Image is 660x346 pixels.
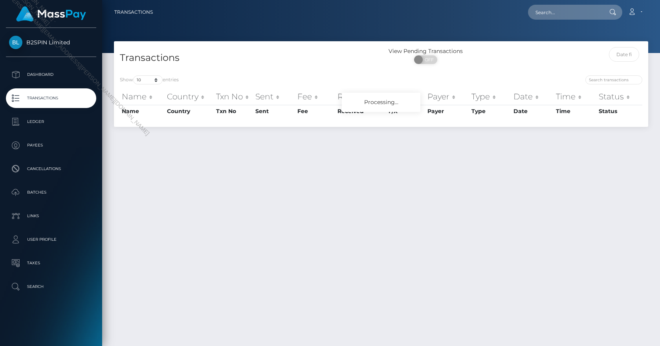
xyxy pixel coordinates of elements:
[469,89,511,104] th: Type
[214,89,254,104] th: Txn No
[6,206,96,226] a: Links
[253,89,295,104] th: Sent
[6,230,96,249] a: User Profile
[9,116,93,128] p: Ledger
[6,135,96,155] a: Payees
[9,163,93,175] p: Cancellations
[597,89,642,104] th: Status
[585,75,642,84] input: Search transactions
[597,105,642,117] th: Status
[469,105,511,117] th: Type
[528,5,602,20] input: Search...
[120,51,375,65] h4: Transactions
[387,89,425,104] th: F/X
[295,105,335,117] th: Fee
[335,89,387,104] th: Received
[9,281,93,293] p: Search
[165,105,214,117] th: Country
[425,105,469,117] th: Payer
[120,75,179,84] label: Show entries
[9,187,93,198] p: Batches
[6,65,96,84] a: Dashboard
[9,257,93,269] p: Taxes
[9,69,93,81] p: Dashboard
[6,112,96,132] a: Ledger
[335,105,387,117] th: Received
[554,105,597,117] th: Time
[133,75,163,84] select: Showentries
[6,39,96,46] span: B2SPIN Limited
[16,6,86,22] img: MassPay Logo
[342,93,420,112] div: Processing...
[609,47,640,62] input: Date filter
[6,183,96,202] a: Batches
[425,89,469,104] th: Payer
[511,105,554,117] th: Date
[214,105,254,117] th: Txn No
[418,55,438,64] span: OFF
[9,234,93,245] p: User Profile
[9,210,93,222] p: Links
[165,89,214,104] th: Country
[9,139,93,151] p: Payees
[253,105,295,117] th: Sent
[9,36,22,49] img: B2SPIN Limited
[6,253,96,273] a: Taxes
[6,88,96,108] a: Transactions
[6,277,96,297] a: Search
[9,92,93,104] p: Transactions
[554,89,597,104] th: Time
[120,105,165,117] th: Name
[295,89,335,104] th: Fee
[6,159,96,179] a: Cancellations
[381,47,470,55] div: View Pending Transactions
[120,89,165,104] th: Name
[511,89,554,104] th: Date
[114,4,153,20] a: Transactions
